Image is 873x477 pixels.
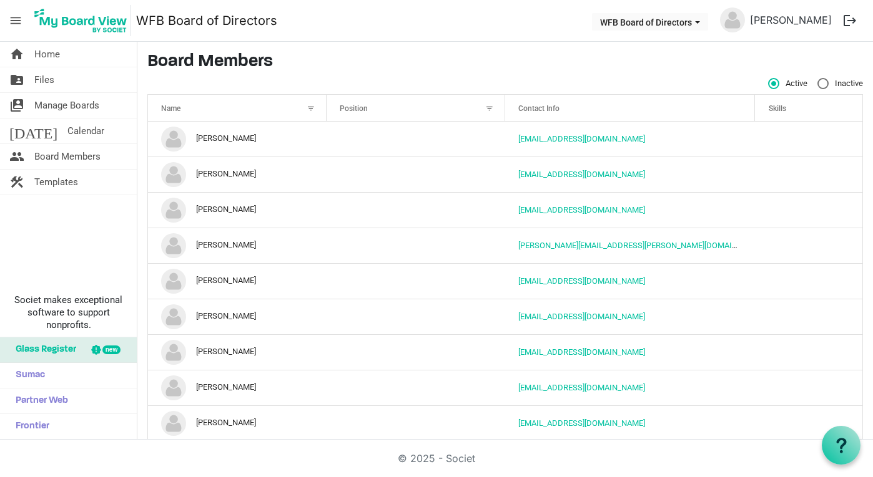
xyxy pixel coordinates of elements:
[34,67,54,92] span: Files
[148,370,327,405] td: Julienne Loveall is template cell column header Name
[161,233,186,258] img: no-profile-picture.svg
[505,405,755,441] td: kmknight1@outlook.com is template cell column header Contact Info
[518,347,645,357] a: [EMAIL_ADDRESS][DOMAIN_NAME]
[327,192,505,228] td: column header Position
[67,118,104,143] span: Calendar
[31,5,136,36] a: My Board View Logo
[148,122,327,157] td: Anne Lawrence is template cell column header Name
[327,299,505,334] td: column header Position
[34,93,99,118] span: Manage Boards
[161,104,180,113] span: Name
[755,228,862,263] td: is template cell column header Skills
[148,334,327,370] td: Erin thoeny is template cell column header Name
[505,299,755,334] td: derekagwest@gmail.com is template cell column header Contact Info
[720,7,745,32] img: no-profile-picture.svg
[340,104,368,113] span: Position
[9,363,45,388] span: Sumac
[755,370,862,405] td: is template cell column header Skills
[9,118,57,143] span: [DATE]
[768,78,807,89] span: Active
[505,157,755,192] td: bmoon@wsfb.com is template cell column header Contact Info
[505,263,755,299] td: dcfarrens@gmail.com is template cell column header Contact Info
[505,334,755,370] td: thoenyf@cni.net is template cell column header Contact Info
[837,7,863,34] button: logout
[518,170,645,179] a: [EMAIL_ADDRESS][DOMAIN_NAME]
[755,157,862,192] td: is template cell column header Skills
[161,198,186,223] img: no-profile-picture.svg
[102,345,121,354] div: new
[505,122,755,157] td: storytreefarm@gmail.com is template cell column header Contact Info
[755,122,862,157] td: is template cell column header Skills
[327,405,505,441] td: column header Position
[161,340,186,365] img: no-profile-picture.svg
[505,228,755,263] td: hesse.chris@gmail.com is template cell column header Contact Info
[327,263,505,299] td: column header Position
[327,122,505,157] td: column header Position
[9,42,24,67] span: home
[148,299,327,334] td: Derek Gavette is template cell column header Name
[518,383,645,392] a: [EMAIL_ADDRESS][DOMAIN_NAME]
[755,334,862,370] td: is template cell column header Skills
[148,405,327,441] td: Kelsie Knight is template cell column header Name
[518,104,560,113] span: Contact Info
[9,144,24,169] span: people
[136,8,277,33] a: WFB Board of Directors
[518,241,765,250] a: [PERSON_NAME][EMAIL_ADDRESS][PERSON_NAME][DOMAIN_NAME]
[9,414,49,439] span: Frontier
[745,7,837,32] a: [PERSON_NAME]
[161,375,186,400] img: no-profile-picture.svg
[9,67,24,92] span: folder_shared
[148,263,327,299] td: Dean Farrens is template cell column header Name
[9,170,24,195] span: construction
[9,93,24,118] span: switch_account
[34,42,60,67] span: Home
[327,157,505,192] td: column header Position
[505,370,755,405] td: bluepointdairy@gmail.com is template cell column header Contact Info
[518,418,645,428] a: [EMAIL_ADDRESS][DOMAIN_NAME]
[34,170,78,195] span: Templates
[755,405,862,441] td: is template cell column header Skills
[398,452,475,465] a: © 2025 - Societ
[6,294,131,331] span: Societ makes exceptional software to support nonprofits.
[9,388,68,413] span: Partner Web
[817,78,863,89] span: Inactive
[769,104,786,113] span: Skills
[161,304,186,329] img: no-profile-picture.svg
[327,370,505,405] td: column header Position
[148,192,327,228] td: Bridget Coon is template cell column header Name
[147,52,863,73] h3: Board Members
[755,299,862,334] td: is template cell column header Skills
[161,162,186,187] img: no-profile-picture.svg
[755,263,862,299] td: is template cell column header Skills
[518,276,645,286] a: [EMAIL_ADDRESS][DOMAIN_NAME]
[592,13,708,31] button: WFB Board of Directors dropdownbutton
[505,192,755,228] td: bcoon@wsfb.com is template cell column header Contact Info
[161,127,186,152] img: no-profile-picture.svg
[161,411,186,436] img: no-profile-picture.svg
[327,334,505,370] td: column header Position
[148,157,327,192] td: Bailey Moon is template cell column header Name
[755,192,862,228] td: is template cell column header Skills
[518,134,645,143] a: [EMAIL_ADDRESS][DOMAIN_NAME]
[34,144,101,169] span: Board Members
[518,312,645,321] a: [EMAIL_ADDRESS][DOMAIN_NAME]
[31,5,131,36] img: My Board View Logo
[148,228,327,263] td: Christopher Hesse is template cell column header Name
[4,9,27,32] span: menu
[9,337,76,362] span: Glass Register
[518,205,645,214] a: [EMAIL_ADDRESS][DOMAIN_NAME]
[161,269,186,294] img: no-profile-picture.svg
[327,228,505,263] td: column header Position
